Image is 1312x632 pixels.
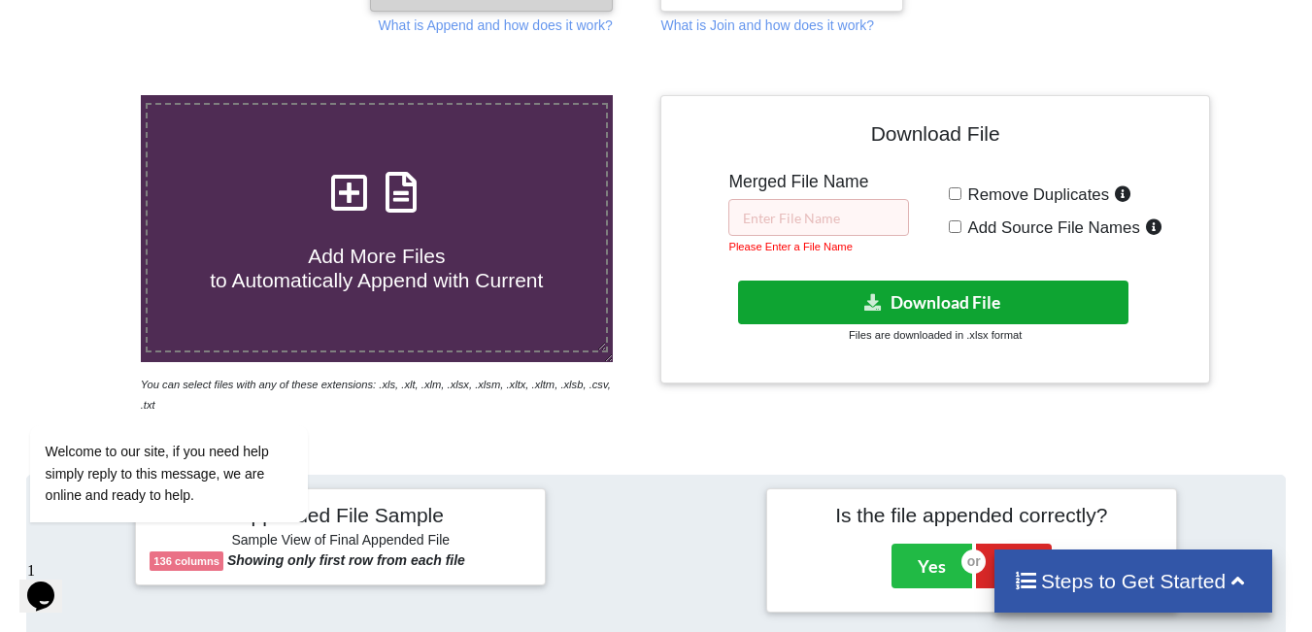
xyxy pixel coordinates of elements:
small: Please Enter a File Name [728,241,852,252]
b: 136 columns [153,555,219,567]
small: Files are downloaded in .xlsx format [849,329,1022,341]
button: No [976,544,1052,588]
iframe: chat widget [19,249,369,545]
h4: Is the file appended correctly? [781,503,1162,527]
b: Showing only first row from each file [227,552,465,568]
span: Remove Duplicates [961,185,1110,204]
i: You can select files with any of these extensions: .xls, .xlt, .xlm, .xlsx, .xlsm, .xltx, .xltm, ... [141,379,611,411]
button: Yes [891,544,972,588]
button: Download File [738,281,1128,324]
h5: Merged File Name [728,172,909,192]
input: Enter File Name [728,199,909,236]
p: What is Append and how does it work? [379,16,613,35]
iframe: chat widget [19,554,82,613]
span: Add Source File Names [961,218,1140,237]
h4: Steps to Get Started [1014,569,1254,593]
p: What is Join and how does it work? [660,16,873,35]
span: Add More Files to Automatically Append with Current [210,245,543,291]
h4: Download File [675,110,1194,165]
